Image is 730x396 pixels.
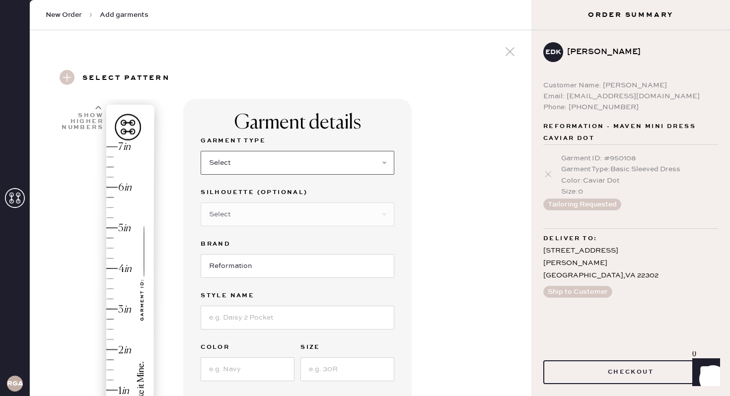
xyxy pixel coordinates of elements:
[543,245,718,282] div: [STREET_ADDRESS] [PERSON_NAME] [GEOGRAPHIC_DATA] , VA 22302
[46,10,82,20] span: New Order
[234,111,361,135] div: Garment details
[201,357,294,381] input: e.g. Navy
[561,186,718,197] div: Size : 0
[300,341,394,353] label: Size
[100,10,148,20] span: Add garments
[201,341,294,353] label: Color
[82,70,170,87] h3: Select pattern
[123,140,131,154] div: in
[61,113,103,131] div: Show higher numbers
[531,10,730,20] h3: Order Summary
[543,121,718,144] span: Reformation - Maven Mini Dress Caviar Dot
[561,153,718,164] div: Garment ID : # 950108
[543,80,718,91] div: Customer Name: [PERSON_NAME]
[561,164,718,175] div: Garment Type : Basic Sleeved Dress
[567,46,710,58] div: [PERSON_NAME]
[201,306,394,330] input: e.g. Daisy 2 Pocket
[201,135,394,147] label: Garment Type
[7,380,23,387] h3: RGA
[201,254,394,278] input: Brand name
[683,351,726,394] iframe: Front Chat
[201,187,394,198] label: Silhouette (optional)
[543,91,718,102] div: Email: [EMAIL_ADDRESS][DOMAIN_NAME]
[543,286,612,298] button: Ship to Customer
[543,102,718,113] div: Phone: [PHONE_NUMBER]
[118,140,123,154] div: 7
[543,360,718,384] button: Checkout
[543,233,597,245] span: Deliver to:
[300,357,394,381] input: e.g. 30R
[545,49,561,56] h3: EDk
[561,175,718,186] div: Color : Caviar Dot
[201,238,394,250] label: Brand
[201,290,394,302] label: Style name
[543,198,621,210] button: Tailoring Requested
